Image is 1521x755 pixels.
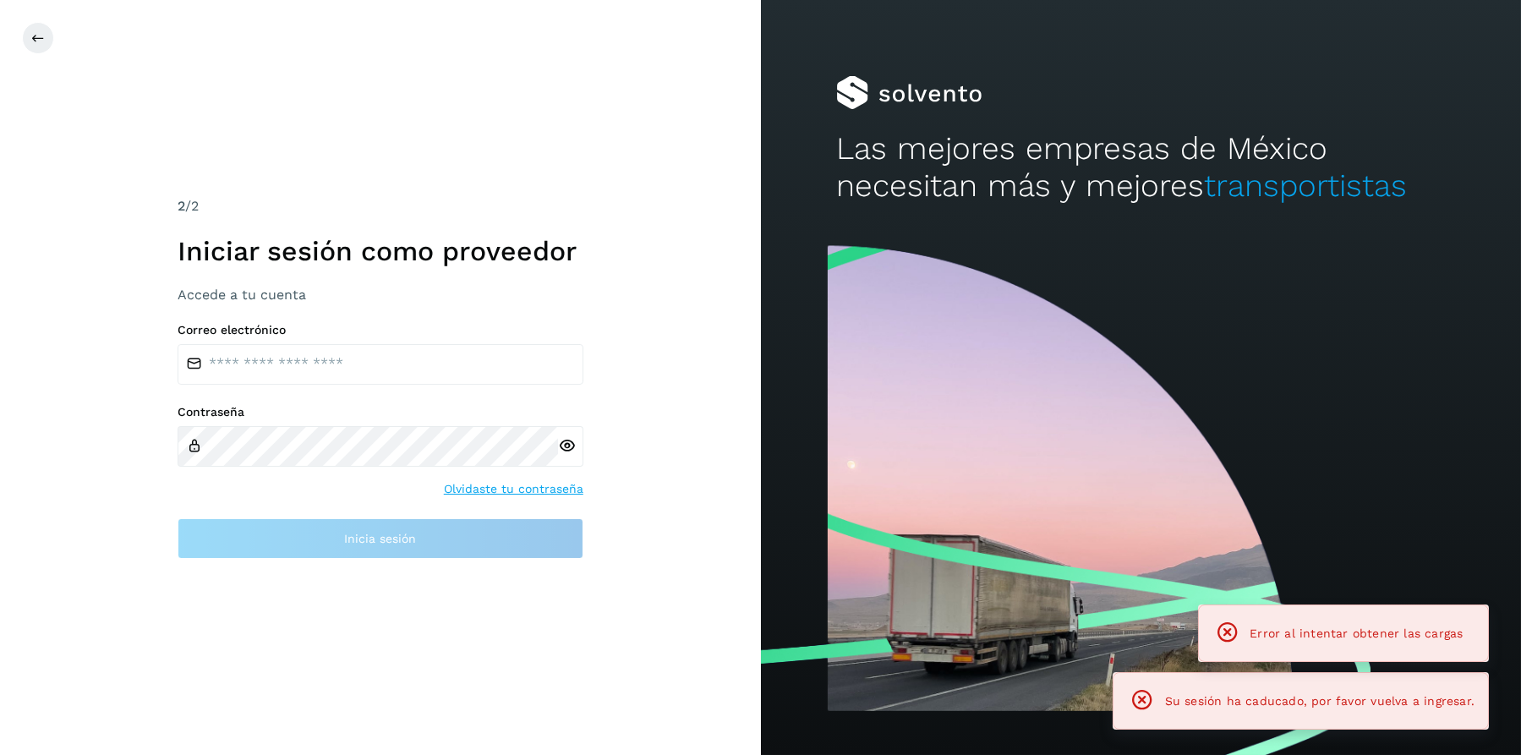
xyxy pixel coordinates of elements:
span: Su sesión ha caducado, por favor vuelva a ingresar. [1165,694,1474,708]
h1: Iniciar sesión como proveedor [178,235,583,267]
span: Inicia sesión [344,533,416,544]
a: Olvidaste tu contraseña [444,480,583,498]
h3: Accede a tu cuenta [178,287,583,303]
span: transportistas [1204,167,1407,204]
label: Contraseña [178,405,583,419]
label: Correo electrónico [178,323,583,337]
span: 2 [178,198,185,214]
h2: Las mejores empresas de México necesitan más y mejores [836,130,1445,205]
button: Inicia sesión [178,518,583,559]
span: Error al intentar obtener las cargas [1250,626,1463,640]
div: /2 [178,196,583,216]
